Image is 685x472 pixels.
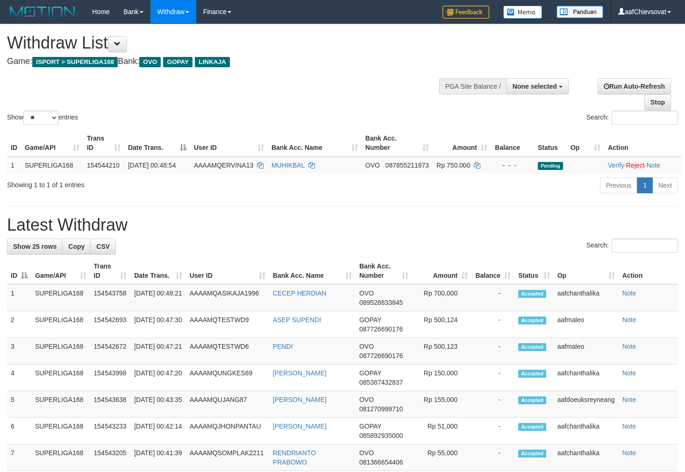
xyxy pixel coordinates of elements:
[186,418,269,444] td: AAAAMQJHONPANTAU
[359,369,381,377] span: GOPAY
[124,130,190,156] th: Date Trans.: activate to sort column descending
[7,391,31,418] td: 5
[7,176,278,190] div: Showing 1 to 1 of 1 entries
[608,162,624,169] a: Verify
[538,162,563,170] span: Pending
[68,243,85,250] span: Copy
[273,316,321,324] a: ASEP SUPENDI
[359,432,403,439] span: Copy 085892935000 to clipboard
[359,352,403,359] span: Copy 087726690176 to clipboard
[362,130,433,156] th: Bank Acc. Number: activate to sort column ascending
[491,130,534,156] th: Balance
[7,216,678,234] h1: Latest Withdraw
[554,338,619,365] td: aafmaleo
[518,343,546,351] span: Accepted
[442,6,489,19] img: Feedback.jpg
[604,130,681,156] th: Action
[554,391,619,418] td: aafdoeuksreyneang
[622,396,636,403] a: Note
[21,156,83,174] td: SUPERLIGA168
[622,289,636,297] a: Note
[186,365,269,391] td: AAAAMQUNGKES69
[7,156,21,174] td: 1
[31,258,90,284] th: Game/API: activate to sort column ascending
[507,78,569,94] button: None selected
[471,338,514,365] td: -
[503,6,542,19] img: Button%20Memo.svg
[7,111,78,125] label: Show entries
[471,365,514,391] td: -
[273,396,327,403] a: [PERSON_NAME]
[412,418,471,444] td: Rp 51,000
[622,423,636,430] a: Note
[359,289,374,297] span: OVO
[130,338,186,365] td: [DATE] 00:47:21
[31,444,90,471] td: SUPERLIGA168
[268,130,362,156] th: Bank Acc. Name: activate to sort column ascending
[554,444,619,471] td: aafchanthalika
[23,111,58,125] select: Showentries
[518,317,546,324] span: Accepted
[186,284,269,311] td: AAAAMQASIKAJA1996
[31,391,90,418] td: SUPERLIGA168
[359,343,374,350] span: OVO
[195,57,230,67] span: LINKAJA
[385,162,429,169] span: Copy 087855211873 to clipboard
[31,365,90,391] td: SUPERLIGA168
[186,338,269,365] td: AAAAMQTESTWD6
[186,311,269,338] td: AAAAMQTESTWD9
[7,444,31,471] td: 7
[271,162,305,169] a: MUHIKBAL
[518,423,546,431] span: Accepted
[359,379,403,386] span: Copy 085387432837 to clipboard
[90,418,131,444] td: 154543233
[194,162,253,169] span: AAAAMQERVINA13
[186,391,269,418] td: AAAAMQUJANG87
[273,423,327,430] a: [PERSON_NAME]
[7,130,21,156] th: ID
[359,396,374,403] span: OVO
[359,423,381,430] span: GOPAY
[186,258,269,284] th: User ID: activate to sort column ascending
[90,239,116,254] a: CSV
[518,370,546,378] span: Accepted
[644,94,671,110] a: Stop
[554,365,619,391] td: aafchanthalika
[32,57,118,67] span: ISPORT > SUPERLIGA168
[567,130,604,156] th: Op: activate to sort column ascending
[604,156,681,174] td: · ·
[518,290,546,298] span: Accepted
[359,449,374,457] span: OVO
[269,258,356,284] th: Bank Acc. Name: activate to sort column ascending
[619,258,678,284] th: Action
[96,243,110,250] span: CSV
[622,369,636,377] a: Note
[471,258,514,284] th: Balance: activate to sort column ascending
[13,243,57,250] span: Show 25 rows
[471,444,514,471] td: -
[130,418,186,444] td: [DATE] 00:42:14
[7,5,78,19] img: MOTION_logo.png
[622,316,636,324] a: Note
[7,258,31,284] th: ID: activate to sort column descending
[7,418,31,444] td: 6
[412,365,471,391] td: Rp 150,000
[90,365,131,391] td: 154543998
[356,258,412,284] th: Bank Acc. Number: activate to sort column ascending
[554,258,619,284] th: Op: activate to sort column ascending
[21,130,83,156] th: Game/API: activate to sort column ascending
[190,130,268,156] th: User ID: activate to sort column ascending
[471,391,514,418] td: -
[130,284,186,311] td: [DATE] 00:48:21
[359,325,403,333] span: Copy 087726690176 to clipboard
[130,311,186,338] td: [DATE] 00:47:30
[62,239,91,254] a: Copy
[412,258,471,284] th: Amount: activate to sort column ascending
[7,338,31,365] td: 3
[31,418,90,444] td: SUPERLIGA168
[471,418,514,444] td: -
[436,162,470,169] span: Rp 750.000
[586,111,678,125] label: Search:
[90,338,131,365] td: 154542672
[471,311,514,338] td: -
